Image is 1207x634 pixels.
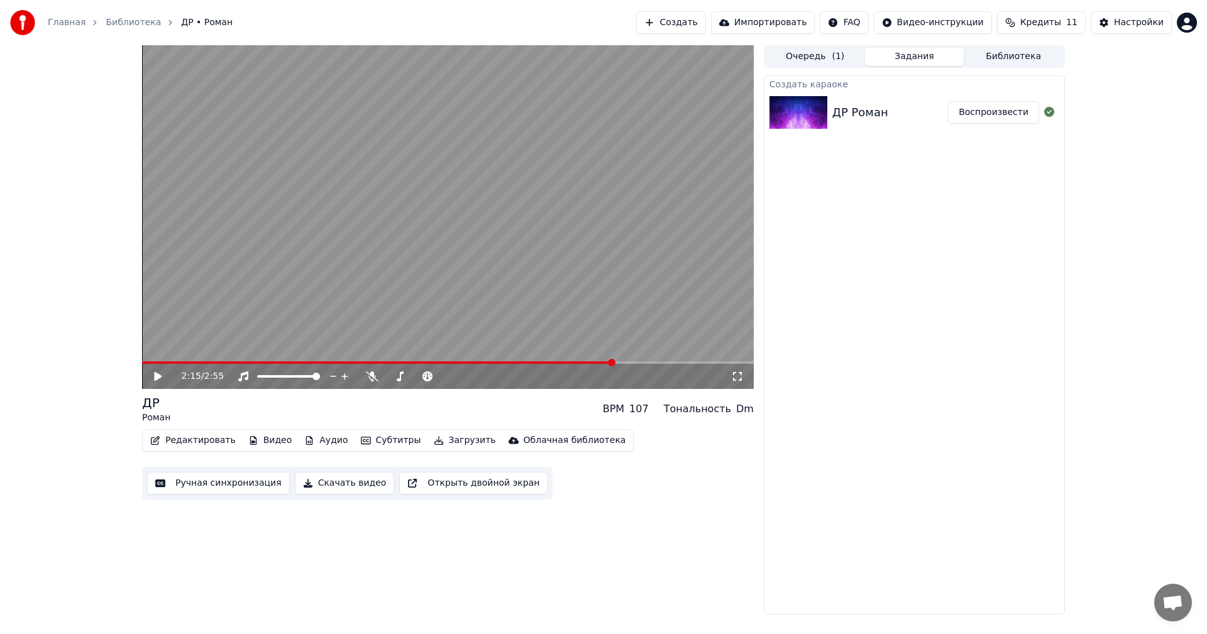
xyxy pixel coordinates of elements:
[629,402,649,417] div: 107
[711,11,815,34] button: Импортировать
[243,432,297,449] button: Видео
[145,432,241,449] button: Редактировать
[636,11,705,34] button: Создать
[181,16,233,29] span: ДР • Роман
[832,50,844,63] span: ( 1 )
[299,432,353,449] button: Аудио
[1020,16,1061,29] span: Кредиты
[1091,11,1172,34] button: Настройки
[524,434,626,447] div: Облачная библиотека
[964,48,1063,66] button: Библиотека
[182,370,212,383] div: /
[204,370,224,383] span: 2:55
[147,472,290,495] button: Ручная синхронизация
[832,104,888,121] div: ДР Роман
[997,11,1086,34] button: Кредиты11
[766,48,865,66] button: Очередь
[399,472,548,495] button: Открыть двойной экран
[603,402,624,417] div: BPM
[664,402,731,417] div: Тональность
[1066,16,1077,29] span: 11
[429,432,501,449] button: Загрузить
[948,101,1039,124] button: Воспроизвести
[764,76,1064,91] div: Создать караоке
[820,11,868,34] button: FAQ
[182,370,201,383] span: 2:15
[48,16,233,29] nav: breadcrumb
[48,16,85,29] a: Главная
[10,10,35,35] img: youka
[142,412,170,424] div: Роман
[1114,16,1164,29] div: Настройки
[106,16,161,29] a: Библиотека
[356,432,426,449] button: Субтитры
[865,48,964,66] button: Задания
[874,11,992,34] button: Видео-инструкции
[1154,584,1192,621] a: Открытый чат
[736,402,754,417] div: Dm
[295,472,395,495] button: Скачать видео
[142,394,170,412] div: ДР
